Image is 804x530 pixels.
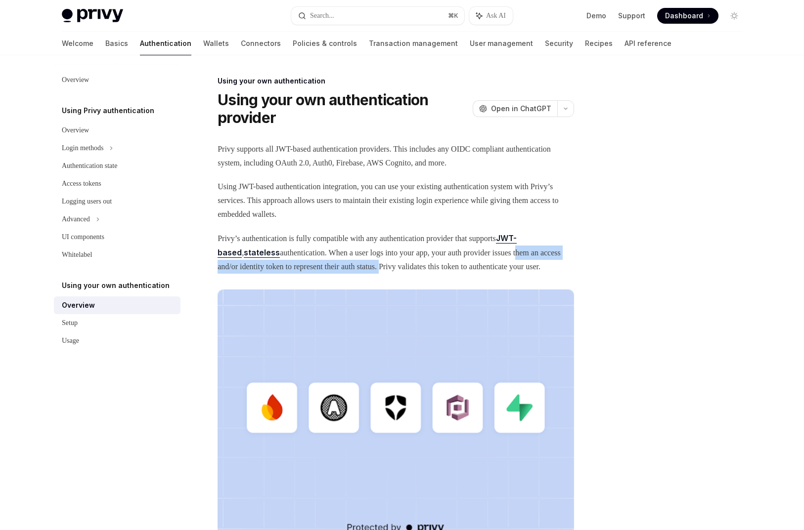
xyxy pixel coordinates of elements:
button: Toggle dark mode [726,8,742,24]
span: Privy supports all JWT-based authentication providers. This includes any OIDC compliant authentic... [218,142,574,170]
a: Dashboard [657,8,718,24]
a: Security [545,32,573,55]
a: Authentication [140,32,191,55]
a: Transaction management [369,32,458,55]
span: Privy’s authentication is fully compatible with any authentication provider that supports , authe... [218,231,574,274]
div: Advanced [62,213,90,225]
h5: Using your own authentication [62,280,170,291]
a: User management [470,32,533,55]
div: Search... [310,10,334,22]
div: Setup [62,317,78,329]
span: Ask AI [486,11,506,21]
h1: Using your own authentication provider [218,91,469,126]
a: Recipes [585,32,613,55]
a: Welcome [62,32,93,55]
div: Whitelabel [62,249,92,261]
div: Overview [62,299,95,311]
span: Dashboard [665,11,703,21]
a: Logging users out [54,193,180,210]
a: Overview [54,71,180,89]
a: Connectors [241,32,281,55]
a: Whitelabel [54,246,180,264]
a: Wallets [203,32,229,55]
a: Support [618,11,645,21]
button: Search...⌘K [291,7,464,25]
a: Overview [54,296,180,314]
a: Access tokens [54,175,180,193]
a: Usage [54,332,180,350]
a: Policies & controls [293,32,357,55]
div: Access tokens [62,178,101,190]
a: Authentication state [54,157,180,175]
img: light logo [62,9,123,23]
a: Setup [54,314,180,332]
button: Ask AI [469,7,513,25]
div: Using your own authentication [218,76,574,86]
div: Overview [62,74,89,86]
button: Open in ChatGPT [473,100,557,117]
div: Overview [62,124,89,136]
a: API reference [625,32,671,55]
div: Usage [62,335,79,347]
h5: Using Privy authentication [62,105,154,117]
a: Overview [54,122,180,139]
a: Basics [105,32,128,55]
div: UI components [62,231,104,243]
a: stateless [244,247,280,258]
div: Authentication state [62,160,117,172]
span: ⌘ K [448,12,458,20]
a: UI components [54,228,180,246]
span: Using JWT-based authentication integration, you can use your existing authentication system with ... [218,180,574,221]
a: Demo [586,11,606,21]
span: Open in ChatGPT [491,104,551,114]
div: Logging users out [62,196,112,207]
div: Login methods [62,142,103,154]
